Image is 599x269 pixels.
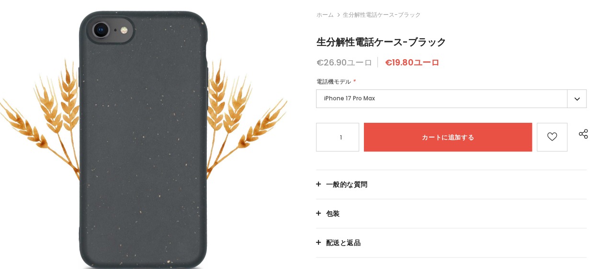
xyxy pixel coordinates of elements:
input: カートに追加する [364,123,531,151]
span: 一般的な質問 [326,180,367,189]
label: iPhone 17 Pro Max [316,89,587,108]
a: ホーム [316,9,333,21]
a: 配送と返品 [316,228,587,257]
span: 生分解性電話ケース-ブラック [316,35,446,49]
span: 包装 [326,209,339,218]
a: 一般的な質問 [316,170,587,199]
span: €19.80ユーロ [384,56,439,68]
span: 電話機モデル [316,77,350,86]
span: 配送と返品 [326,238,361,247]
a: 包装 [316,199,587,228]
span: 生分解性電話ケース-ブラック [342,9,420,21]
span: €26.90ユーロ [316,56,372,68]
